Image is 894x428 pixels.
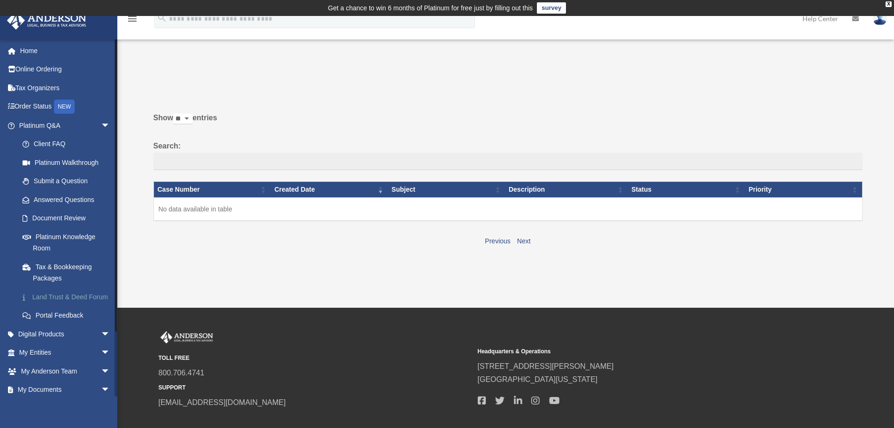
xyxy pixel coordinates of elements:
[13,257,124,288] a: Tax & Bookkeeping Packages
[153,153,863,171] input: Search:
[886,1,892,7] div: close
[101,325,120,344] span: arrow_drop_down
[328,2,533,14] div: Get a chance to win 6 months of Platinum for free just by filling out this
[13,306,124,325] a: Portal Feedback
[159,383,471,393] small: SUPPORT
[157,13,167,23] i: search
[517,237,531,245] a: Next
[745,182,862,198] th: Priority: activate to sort column ascending
[7,116,124,135] a: Platinum Q&Aarrow_drop_down
[159,398,286,406] a: [EMAIL_ADDRESS][DOMAIN_NAME]
[13,135,124,154] a: Client FAQ
[173,114,192,125] select: Showentries
[7,362,124,381] a: My Anderson Teamarrow_drop_down
[13,190,120,209] a: Answered Questions
[271,182,388,198] th: Created Date: activate to sort column ascending
[101,381,120,400] span: arrow_drop_down
[505,182,628,198] th: Description: activate to sort column ascending
[7,41,124,60] a: Home
[7,97,124,117] a: Order StatusNEW
[7,325,124,343] a: Digital Productsarrow_drop_down
[54,100,75,114] div: NEW
[153,111,863,134] label: Show entries
[388,182,505,198] th: Subject: activate to sort column ascending
[7,78,124,97] a: Tax Organizers
[153,182,271,198] th: Case Number: activate to sort column ascending
[159,369,205,377] a: 800.706.4741
[101,343,120,363] span: arrow_drop_down
[13,209,124,228] a: Document Review
[13,288,124,306] a: Land Trust & Deed Forum
[478,347,790,357] small: Headquarters & Operations
[159,353,471,363] small: TOLL FREE
[537,2,566,14] a: survey
[7,343,124,362] a: My Entitiesarrow_drop_down
[873,12,887,25] img: User Pic
[7,60,124,79] a: Online Ordering
[153,197,862,221] td: No data available in table
[478,375,598,383] a: [GEOGRAPHIC_DATA][US_STATE]
[4,11,89,30] img: Anderson Advisors Platinum Portal
[628,182,745,198] th: Status: activate to sort column ascending
[127,13,138,24] i: menu
[101,116,120,135] span: arrow_drop_down
[153,140,863,171] label: Search:
[159,331,215,343] img: Anderson Advisors Platinum Portal
[478,362,614,370] a: [STREET_ADDRESS][PERSON_NAME]
[101,362,120,381] span: arrow_drop_down
[13,153,124,172] a: Platinum Walkthrough
[13,172,124,191] a: Submit a Question
[13,227,124,257] a: Platinum Knowledge Room
[7,381,124,399] a: My Documentsarrow_drop_down
[127,16,138,24] a: menu
[485,237,510,245] a: Previous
